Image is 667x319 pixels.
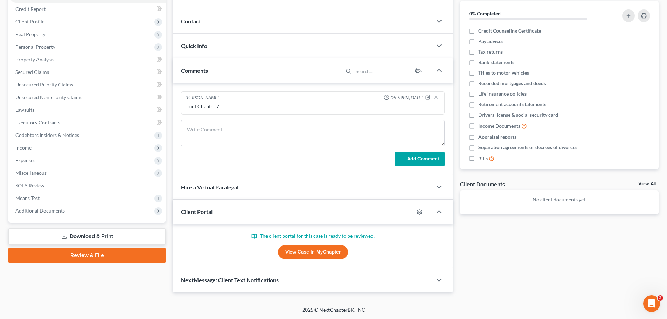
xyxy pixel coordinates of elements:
div: 2025 © NextChapterBK, INC [134,306,533,319]
a: Executory Contracts [10,116,166,129]
span: Comments [181,67,208,74]
p: No client documents yet. [466,196,653,203]
span: Codebtors Insiders & Notices [15,132,79,138]
span: Property Analysis [15,56,54,62]
span: Means Test [15,195,40,201]
span: Life insurance policies [478,90,527,97]
div: Joint Chapter 7 [186,103,440,110]
span: Bank statements [478,59,514,66]
span: Unsecured Priority Claims [15,82,73,88]
span: Miscellaneous [15,170,47,176]
span: Contact [181,18,201,25]
span: Real Property [15,31,46,37]
div: Client Documents [460,180,505,188]
span: Personal Property [15,44,55,50]
p: The client portal for this case is ready to be reviewed. [181,233,445,240]
span: Recorded mortgages and deeds [478,80,546,87]
span: 2 [658,295,663,301]
a: View Case in MyChapter [278,245,348,259]
span: Separation agreements or decrees of divorces [478,144,577,151]
span: Client Portal [181,208,213,215]
span: Quick Info [181,42,207,49]
span: Unsecured Nonpriority Claims [15,94,82,100]
span: Tax returns [478,48,503,55]
a: Review & File [8,248,166,263]
strong: 0% Completed [469,11,501,16]
a: SOFA Review [10,179,166,192]
span: SOFA Review [15,182,44,188]
span: Credit Report [15,6,46,12]
span: NextMessage: Client Text Notifications [181,277,279,283]
a: Lawsuits [10,104,166,116]
button: Add Comment [395,152,445,166]
span: Executory Contracts [15,119,60,125]
a: View All [638,181,656,186]
a: Download & Print [8,228,166,245]
span: Income [15,145,32,151]
span: Pay advices [478,38,503,45]
span: 05:59PM[DATE] [391,95,423,101]
span: Credit Counseling Certificate [478,27,541,34]
span: Retirement account statements [478,101,546,108]
span: Appraisal reports [478,133,516,140]
a: Property Analysis [10,53,166,66]
span: Titles to motor vehicles [478,69,529,76]
a: Unsecured Priority Claims [10,78,166,91]
iframe: Intercom live chat [643,295,660,312]
span: Hire a Virtual Paralegal [181,184,238,190]
a: Unsecured Nonpriority Claims [10,91,166,104]
span: Additional Documents [15,208,65,214]
span: Drivers license & social security card [478,111,558,118]
span: Lawsuits [15,107,34,113]
span: Bills [478,155,488,162]
span: Income Documents [478,123,520,130]
span: Client Profile [15,19,44,25]
span: Expenses [15,157,35,163]
div: [PERSON_NAME] [186,95,219,102]
a: Secured Claims [10,66,166,78]
a: Credit Report [10,3,166,15]
span: Secured Claims [15,69,49,75]
input: Search... [354,65,409,77]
